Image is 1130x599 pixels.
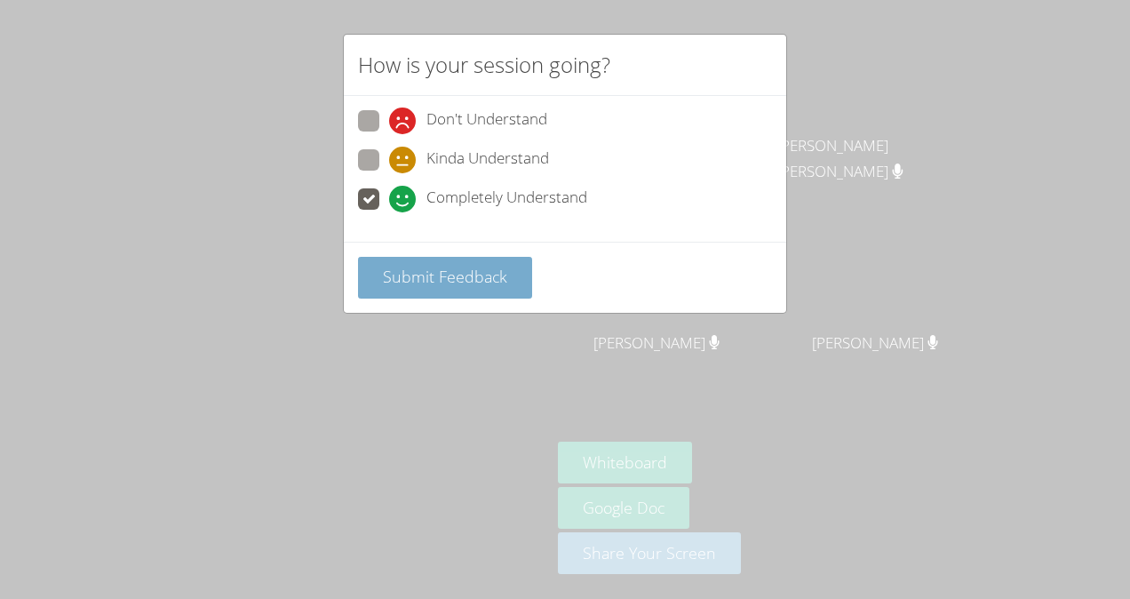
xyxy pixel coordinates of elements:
[426,186,587,212] span: Completely Understand
[426,108,547,134] span: Don't Understand
[358,257,532,299] button: Submit Feedback
[426,147,549,173] span: Kinda Understand
[383,266,507,287] span: Submit Feedback
[358,49,610,81] h2: How is your session going?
